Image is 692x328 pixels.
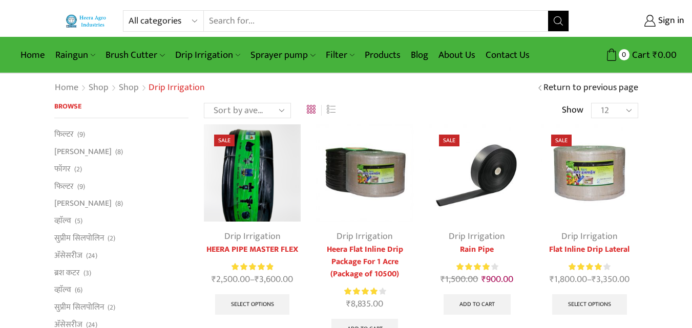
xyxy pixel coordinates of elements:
span: (2) [108,302,115,313]
img: Flat Inline [316,124,413,221]
bdi: 2,500.00 [212,272,250,287]
a: Brush Cutter [100,43,170,67]
a: Rain Pipe [429,244,526,256]
div: Rated 4.13 out of 5 [456,261,498,272]
span: (3) [83,268,91,278]
span: ₹ [550,272,554,287]
img: Heera Gold Krushi Pipe Black [204,124,301,221]
div: Rated 4.21 out of 5 [344,286,386,297]
span: Sale [439,135,459,146]
span: Cart [630,48,650,62]
img: Flat Inline Drip Lateral [541,124,638,221]
bdi: 3,350.00 [592,272,630,287]
span: Browse [54,100,81,112]
a: Drip Irrigation [449,229,505,244]
bdi: 0.00 [653,47,677,63]
bdi: 1,500.00 [441,272,478,287]
a: HEERA PIPE MASTER FLEX [204,244,301,256]
span: Sale [551,135,572,146]
button: Search button [548,11,569,31]
span: ₹ [653,47,658,63]
span: (2) [108,233,115,244]
h1: Drip Irrigation [149,82,205,94]
span: Rated out of 5 [232,261,273,272]
div: Rated 4.00 out of 5 [569,261,610,272]
span: 0 [619,49,630,60]
span: (2) [74,164,82,174]
a: Contact Us [480,43,535,67]
a: Sprayer pump [245,43,320,67]
bdi: 8,835.00 [346,296,383,312]
a: Filter [321,43,360,67]
a: Shop [88,81,109,95]
a: Add to cart: “Rain Pipe” [444,294,511,315]
bdi: 3,600.00 [255,272,293,287]
span: ₹ [441,272,445,287]
a: [PERSON_NAME] [54,195,112,212]
nav: Breadcrumb [54,81,205,95]
span: Sale [214,135,235,146]
span: Rated out of 5 [344,286,379,297]
a: Shop [118,81,139,95]
a: Select options for “Flat Inline Drip Lateral” [552,294,627,315]
span: (8) [115,199,123,209]
span: Rated out of 5 [456,261,491,272]
select: Shop order [204,103,291,118]
a: सुप्रीम सिलपोलिन [54,299,104,316]
a: व्हाॅल्व [54,281,71,299]
span: ₹ [346,296,351,312]
span: – [541,273,638,287]
a: Flat Inline Drip Lateral [541,244,638,256]
span: Rated out of 5 [569,261,602,272]
span: Show [562,104,583,117]
img: Heera Rain Pipe [429,124,526,221]
a: [PERSON_NAME] [54,143,112,161]
span: ₹ [212,272,216,287]
span: (9) [77,129,85,140]
span: (9) [77,182,85,192]
span: ₹ [592,272,596,287]
a: व्हाॅल्व [54,212,71,230]
a: Blog [406,43,433,67]
a: 0 Cart ₹0.00 [579,46,677,64]
a: Products [360,43,406,67]
a: Return to previous page [543,81,638,95]
a: Drip Irrigation [337,229,393,244]
a: Raingun [50,43,100,67]
a: फिल्टर [54,178,74,195]
span: ₹ [481,272,486,287]
span: (5) [75,216,82,226]
span: ₹ [255,272,259,287]
span: (24) [86,251,97,261]
a: About Us [433,43,480,67]
a: ब्रश कटर [54,264,80,281]
a: Heera Flat Inline Drip Package For 1 Acre (Package of 10500) [316,244,413,280]
a: Sign in [584,12,684,30]
a: Drip Irrigation [170,43,245,67]
a: फॉगर [54,160,71,178]
div: Rated 5.00 out of 5 [232,261,273,272]
a: Home [54,81,79,95]
input: Search for... [204,11,548,31]
a: Select options for “HEERA PIPE MASTER FLEX” [215,294,290,315]
bdi: 1,800.00 [550,272,587,287]
span: – [204,273,301,287]
a: सुप्रीम सिलपोलिन [54,229,104,247]
a: अ‍ॅसेसरीज [54,247,82,264]
bdi: 900.00 [481,272,513,287]
a: Home [15,43,50,67]
a: Drip Irrigation [224,229,281,244]
a: फिल्टर [54,128,74,143]
span: (6) [75,285,82,295]
span: Sign in [656,14,684,28]
span: (8) [115,147,123,157]
a: Drip Irrigation [561,229,618,244]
